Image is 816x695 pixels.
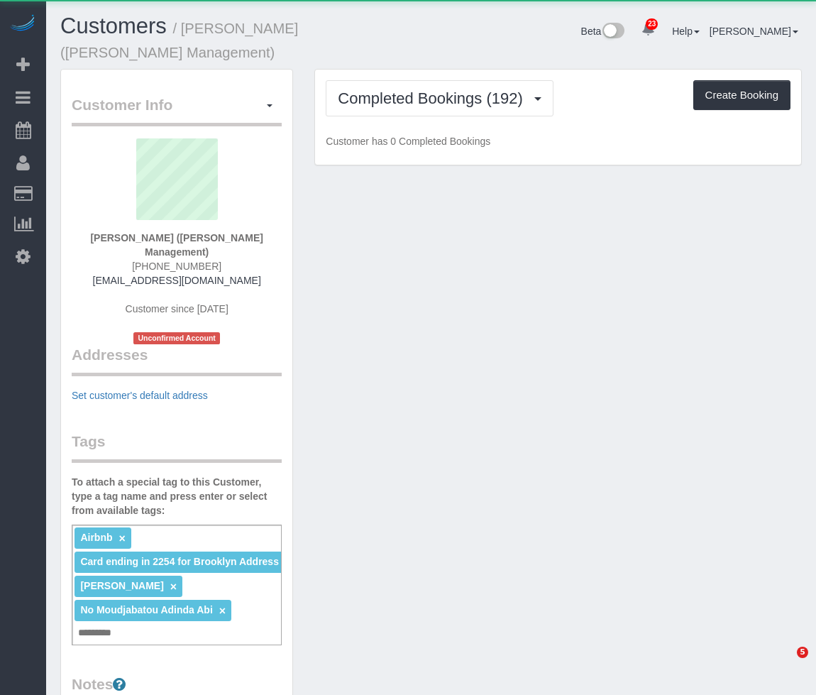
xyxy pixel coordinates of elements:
[693,80,790,110] button: Create Booking
[170,581,177,593] a: ×
[60,13,167,38] a: Customers
[581,26,625,37] a: Beta
[326,134,790,148] p: Customer has 0 Completed Bookings
[72,390,208,401] a: Set customer's default address
[9,14,37,34] img: Automaid Logo
[672,26,700,37] a: Help
[601,23,624,41] img: New interface
[80,604,212,615] span: No Moudjabatou Adinda Abi
[710,26,798,37] a: [PERSON_NAME]
[634,14,662,45] a: 23
[768,647,802,681] iframe: Intercom live chat
[338,89,529,107] span: Completed Bookings (192)
[133,332,220,344] span: Unconfirmed Account
[132,261,221,272] span: [PHONE_NUMBER]
[80,532,112,543] span: Airbnb
[80,580,163,591] span: [PERSON_NAME]
[90,232,263,258] strong: [PERSON_NAME] ([PERSON_NAME] Management)
[93,275,261,286] a: [EMAIL_ADDRESS][DOMAIN_NAME]
[72,475,282,518] label: To attach a special tag to this Customer, type a tag name and press enter or select from availabl...
[118,532,125,544] a: ×
[219,605,226,617] a: ×
[326,80,553,116] button: Completed Bookings (192)
[80,556,302,567] span: Card ending in 2254 for Brooklyn Address only
[72,431,282,463] legend: Tags
[797,647,808,658] span: 5
[72,94,282,126] legend: Customer Info
[126,303,228,314] span: Customer since [DATE]
[646,18,658,30] span: 23
[60,21,298,60] small: / [PERSON_NAME] ([PERSON_NAME] Management)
